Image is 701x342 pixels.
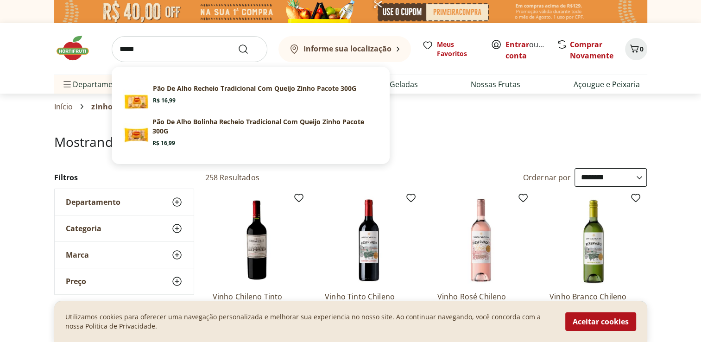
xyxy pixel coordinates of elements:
img: Principal [123,84,149,110]
a: PrincipalPão De Alho Bolinha Recheio Tradicional Com Queijo Zinho Pacote 300GR$ 16,99 [120,114,382,151]
a: Criar conta [505,39,556,61]
a: Açougue e Peixaria [573,79,639,90]
a: Comprar Novamente [570,39,613,61]
a: PrincipalPão De Alho Recheio Tradicional Com Queijo Zinho Pacote 300GR$ 16,99 [120,80,382,114]
a: Vinho Chileno Tinto Errazuriz 1870 Reserva Cabernet Sauvignon - 750Ml [213,291,301,312]
a: Vinho Branco Chileno [GEOGRAPHIC_DATA] Sauvignon Blanc 750ml [549,291,638,312]
a: Vinho Tinto Chileno [GEOGRAPHIC_DATA] Carménère 750ml [325,291,413,312]
img: Vinho Branco Chileno Santa Carolina Reservado Sauvignon Blanc 750ml [549,196,638,284]
img: Vinho Tinto Chileno Santa Carolina Reservado Carménère 750ml [325,196,413,284]
span: Marca [66,250,89,260]
span: Preço [66,277,86,286]
img: Hortifruti [54,34,101,62]
button: Informe sua localização [278,36,411,62]
button: Menu [62,73,73,95]
span: 0 [640,44,644,53]
a: Vinho Rosé Chileno [GEOGRAPHIC_DATA] 750ml [437,291,525,312]
img: Principal [123,117,149,143]
img: Vinho Rosé Chileno Santa Carolina Reservado 750ml [437,196,525,284]
button: Preço [55,268,194,294]
p: Utilizamos cookies para oferecer uma navegação personalizada e melhorar sua experiencia no nosso ... [65,312,554,331]
button: Departamento [55,189,194,215]
a: Meus Favoritos [422,40,480,58]
button: Categoria [55,215,194,241]
span: Departamento [66,197,120,207]
a: Nossas Frutas [471,79,520,90]
input: search [112,36,267,62]
button: Submit Search [238,44,260,55]
img: Vinho Chileno Tinto Errazuriz 1870 Reserva Cabernet Sauvignon - 750Ml [213,196,301,284]
a: Início [54,102,73,111]
a: Entrar [505,39,529,50]
span: R$ 16,99 [152,139,175,147]
button: Aceitar cookies [565,312,636,331]
p: Pão De Alho Recheio Tradicional Com Queijo Zinho Pacote 300G [153,84,356,93]
span: ou [505,39,547,61]
span: Categoria [66,224,101,233]
span: Meus Favoritos [437,40,480,58]
span: Departamentos [62,73,128,95]
span: zinho[ [91,102,115,111]
span: R$ 16,99 [153,97,176,104]
h1: Mostrando resultados para: [54,134,647,149]
button: Carrinho [625,38,647,60]
h2: 258 Resultados [205,172,259,183]
label: Ordernar por [523,172,571,183]
button: Marca [55,242,194,268]
p: Pão De Alho Bolinha Recheio Tradicional Com Queijo Zinho Pacote 300G [152,117,378,136]
b: Informe sua localização [303,44,392,54]
h2: Filtros [54,168,194,187]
